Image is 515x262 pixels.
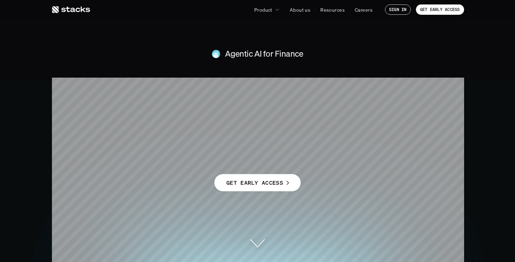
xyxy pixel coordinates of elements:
[181,70,199,103] span: F
[310,103,324,136] span: c
[385,4,411,15] a: SIGN IN
[320,6,345,13] p: Resources
[278,70,289,103] span: r
[228,103,247,136] span: P
[389,7,407,12] p: SIGN IN
[355,6,373,13] p: Careers
[161,70,176,103] span: e
[416,4,464,15] a: GET EARLY ACCESS
[381,70,392,103] span: r
[327,70,346,103] span: Y
[214,174,301,191] a: GET EARLY ACCESS
[124,103,144,136] span: T
[292,103,310,136] span: u
[247,103,258,136] span: r
[351,3,377,16] a: Careers
[134,148,382,160] h4: Agents purpose-built for accounting and enterprise complexity.
[199,70,211,103] span: r
[209,103,223,136] span: s
[275,103,292,136] span: d
[358,103,365,136] span: i
[258,103,275,136] span: o
[294,70,311,103] span: o
[226,178,283,188] p: GET EARLY ACCESS
[143,70,160,103] span: h
[175,103,203,136] span: m
[255,70,262,103] span: i
[286,3,314,16] a: About us
[290,6,310,13] p: About us
[375,103,391,136] span: y
[262,70,278,103] span: e
[159,103,175,136] span: a
[420,7,460,12] p: GET EARLY ACCESS
[211,70,227,103] span: o
[334,103,342,136] span: i
[346,70,363,103] span: o
[227,70,245,103] span: n
[365,103,375,136] span: t
[254,6,272,13] p: Product
[245,70,255,103] span: t
[123,70,143,103] span: T
[203,103,209,136] span: ’
[316,3,349,16] a: Resources
[144,103,159,136] span: e
[324,103,334,136] span: t
[311,70,321,103] span: f
[225,48,303,60] h4: Agentic AI for Finance
[363,70,381,103] span: u
[342,103,358,136] span: v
